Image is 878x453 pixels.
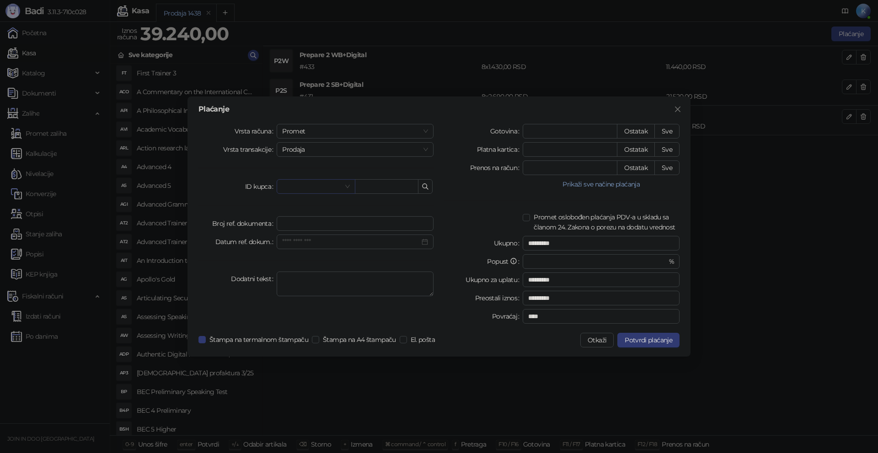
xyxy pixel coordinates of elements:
label: Broj ref. dokumenta [212,216,277,231]
label: Vrsta transakcije [223,142,277,157]
label: Popust [487,254,523,269]
label: Dodatni tekst [231,272,277,286]
label: Platna kartica [477,142,523,157]
label: Datum ref. dokum. [215,234,277,249]
button: Ostatak [617,160,655,175]
label: Gotovina [490,124,523,139]
div: Plaćanje [198,106,680,113]
span: Štampa na A4 štampaču [319,335,400,345]
input: Broj ref. dokumenta [277,216,434,231]
label: Vrsta računa [235,124,277,139]
span: Štampa na termalnom štampaču [206,335,312,345]
button: Sve [654,124,680,139]
textarea: Dodatni tekst [277,272,434,296]
button: Otkaži [580,333,614,347]
label: Preostali iznos [475,291,523,305]
button: Potvrdi plaćanje [617,333,680,347]
span: El. pošta [407,335,439,345]
button: Sve [654,160,680,175]
span: Promet oslobođen plaćanja PDV-a u skladu sa članom 24. Zakona o porezu na dodatu vrednost [530,212,680,232]
button: Sve [654,142,680,157]
input: Datum ref. dokum. [282,237,420,247]
label: ID kupca [245,179,277,194]
button: Ostatak [617,124,655,139]
span: Promet [282,124,428,138]
button: Prikaži sve načine plaćanja [523,179,680,190]
button: Ostatak [617,142,655,157]
label: Ukupno [494,236,523,250]
span: Potvrdi plaćanje [625,336,672,344]
span: close [674,106,681,113]
input: Popust [528,255,667,268]
label: Povraćaj [492,309,523,324]
span: Zatvori [670,106,685,113]
label: Ukupno za uplatu [466,272,523,287]
span: Prodaja [282,143,428,156]
label: Prenos na račun [470,160,523,175]
button: Close [670,102,685,117]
